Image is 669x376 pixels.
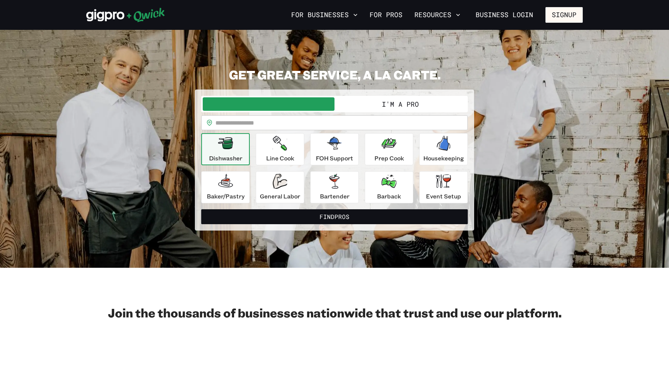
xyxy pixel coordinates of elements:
[86,305,583,320] h2: Join the thousands of businesses nationwide that trust and use our platform.
[260,192,300,201] p: General Labor
[310,171,359,203] button: Bartender
[201,171,250,203] button: Baker/Pastry
[207,192,245,201] p: Baker/Pastry
[195,67,474,82] h2: GET GREAT SERVICE, A LA CARTE.
[419,171,468,203] button: Event Setup
[266,154,294,163] p: Line Cook
[426,192,461,201] p: Event Setup
[310,133,359,165] button: FOH Support
[256,133,304,165] button: Line Cook
[334,97,466,111] button: I'm a Pro
[377,192,401,201] p: Barback
[367,9,405,21] a: For Pros
[201,209,468,224] button: FindPros
[419,133,468,165] button: Housekeeping
[288,9,361,21] button: For Businesses
[365,133,413,165] button: Prep Cook
[201,133,250,165] button: Dishwasher
[545,7,583,23] button: Signup
[423,154,464,163] p: Housekeeping
[320,192,349,201] p: Bartender
[209,154,242,163] p: Dishwasher
[256,171,304,203] button: General Labor
[203,97,334,111] button: I'm a Business
[365,171,413,203] button: Barback
[469,7,539,23] a: Business Login
[316,154,353,163] p: FOH Support
[374,154,404,163] p: Prep Cook
[411,9,463,21] button: Resources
